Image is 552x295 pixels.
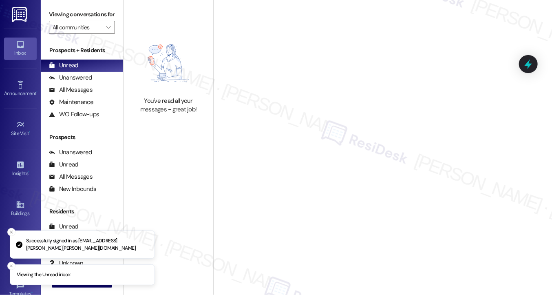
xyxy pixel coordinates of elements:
[49,73,92,82] div: Unanswered
[106,24,110,31] i: 
[49,86,93,94] div: All Messages
[4,38,37,60] a: Inbox
[49,173,93,181] div: All Messages
[49,110,99,119] div: WO Follow-ups
[132,97,204,114] div: You've read all your messages - great job!
[49,8,115,21] label: Viewing conversations for
[36,89,38,95] span: •
[29,129,31,135] span: •
[7,228,15,236] button: Close toast
[49,98,94,106] div: Maintenance
[132,33,204,93] img: empty-state
[41,207,123,216] div: Residents
[12,7,29,22] img: ResiDesk Logo
[49,160,78,169] div: Unread
[4,198,37,220] a: Buildings
[49,185,96,193] div: New Inbounds
[28,169,29,175] span: •
[17,271,70,279] p: Viewing the Unread inbox
[49,61,78,70] div: Unread
[49,148,92,157] div: Unanswered
[4,158,37,180] a: Insights •
[4,118,37,140] a: Site Visit •
[41,46,123,55] div: Prospects + Residents
[53,21,102,34] input: All communities
[26,237,148,252] p: Successfully signed in as [EMAIL_ADDRESS][PERSON_NAME][PERSON_NAME][DOMAIN_NAME]
[49,222,78,231] div: Unread
[7,262,15,270] button: Close toast
[4,238,37,260] a: Leads
[41,133,123,142] div: Prospects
